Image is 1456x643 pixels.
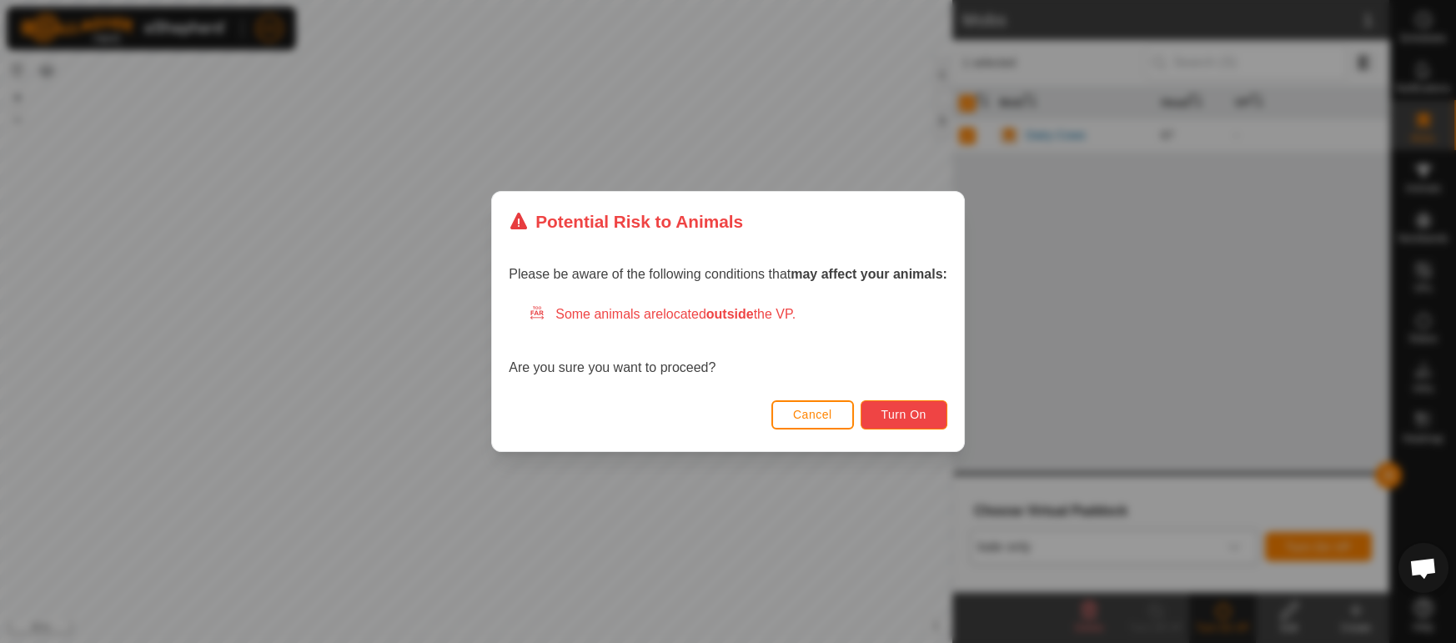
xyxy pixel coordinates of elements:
span: Cancel [793,408,832,421]
button: Cancel [771,400,854,430]
button: Turn On [861,400,947,430]
span: Turn On [881,408,926,421]
span: Please be aware of the following conditions that [509,267,947,281]
div: Some animals are [529,304,947,324]
div: Open chat [1398,543,1448,593]
div: Are you sure you want to proceed? [509,304,947,378]
strong: may affect your animals: [791,267,947,281]
span: located the VP. [663,307,796,321]
strong: outside [706,307,754,321]
div: Potential Risk to Animals [509,208,743,234]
